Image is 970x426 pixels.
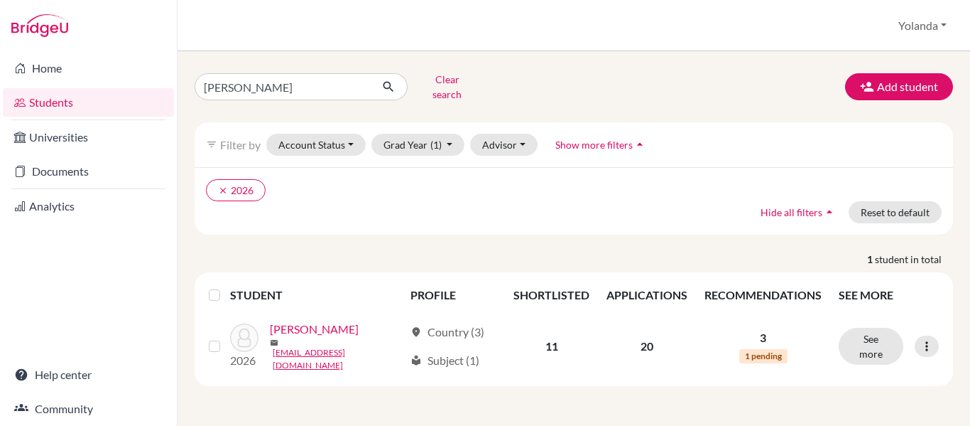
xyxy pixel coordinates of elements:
[470,134,538,156] button: Advisor
[218,186,228,196] i: clear
[3,88,174,117] a: Students
[748,201,849,223] button: Hide all filtersarrow_drop_up
[11,14,68,37] img: Bridge-U
[273,346,404,372] a: [EMAIL_ADDRESS][DOMAIN_NAME]
[633,137,647,151] i: arrow_drop_up
[410,324,484,341] div: Country (3)
[875,252,953,267] span: student in total
[505,278,598,312] th: SHORTLISTED
[505,312,598,380] td: 11
[3,192,174,220] a: Analytics
[598,278,696,312] th: APPLICATIONS
[845,73,953,100] button: Add student
[761,206,822,218] span: Hide all filters
[371,134,465,156] button: Grad Year(1)
[402,278,506,312] th: PROFILE
[867,252,875,267] strong: 1
[839,328,903,365] button: See more
[3,54,174,82] a: Home
[270,321,359,338] a: [PERSON_NAME]
[704,329,822,346] p: 3
[206,139,217,150] i: filter_list
[230,324,258,352] img: Barahona, Alana
[410,355,422,366] span: local_library
[230,278,402,312] th: STUDENT
[3,123,174,151] a: Universities
[555,139,633,151] span: Show more filters
[266,134,366,156] button: Account Status
[430,139,442,151] span: (1)
[220,138,261,151] span: Filter by
[410,326,422,338] span: location_on
[230,352,258,369] p: 2026
[739,349,788,363] span: 1 pending
[206,179,266,201] button: clear2026
[849,201,942,223] button: Reset to default
[195,73,371,100] input: Find student by name...
[408,68,486,105] button: Clear search
[410,352,479,369] div: Subject (1)
[822,205,837,219] i: arrow_drop_up
[3,157,174,186] a: Documents
[830,278,947,312] th: SEE MORE
[270,339,278,347] span: mail
[598,312,696,380] td: 20
[3,395,174,423] a: Community
[543,134,659,156] button: Show more filtersarrow_drop_up
[696,278,830,312] th: RECOMMENDATIONS
[892,12,953,39] button: Yolanda
[3,361,174,389] a: Help center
